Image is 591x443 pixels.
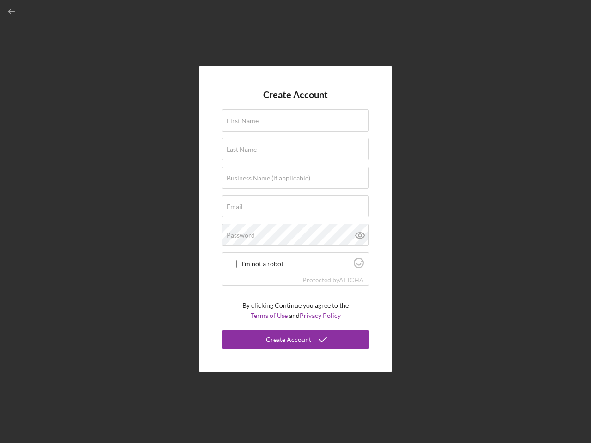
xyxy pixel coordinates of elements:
[339,276,364,284] a: Visit Altcha.org
[227,174,310,182] label: Business Name (if applicable)
[241,260,351,268] label: I'm not a robot
[227,117,259,125] label: First Name
[300,311,341,319] a: Privacy Policy
[227,146,257,153] label: Last Name
[251,311,288,319] a: Terms of Use
[222,330,369,349] button: Create Account
[266,330,311,349] div: Create Account
[263,90,328,100] h4: Create Account
[227,232,255,239] label: Password
[242,300,349,321] p: By clicking Continue you agree to the and
[227,203,243,210] label: Email
[354,262,364,269] a: Visit Altcha.org
[302,276,364,284] div: Protected by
